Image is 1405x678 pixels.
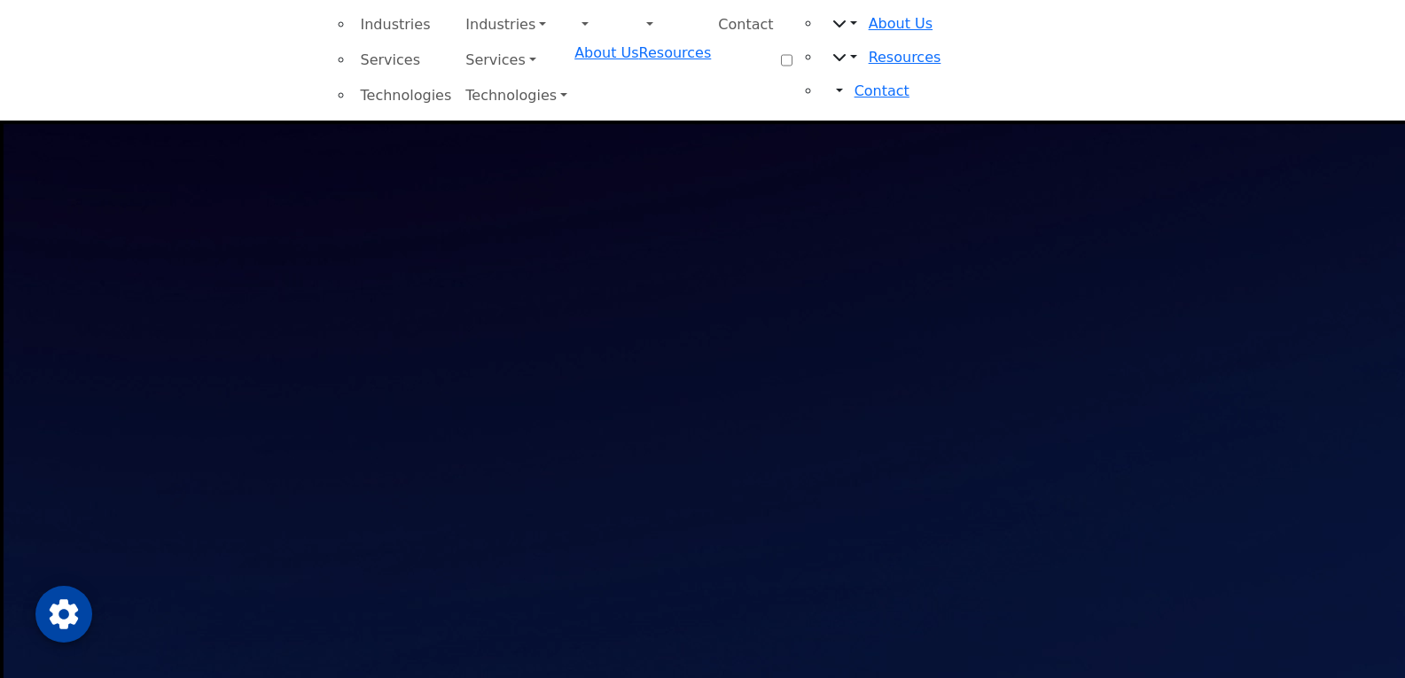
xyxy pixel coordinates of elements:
a: Industries [354,7,459,43]
a: Contact [711,7,780,43]
img: logo [129,35,311,85]
a: Industries [458,7,574,43]
a: Services [354,43,459,78]
a: Technologies [458,78,574,113]
a: About Us [574,44,638,61]
a: Resources [869,49,941,66]
a: Services [458,43,574,78]
a: Contact [855,82,909,99]
a: About Us [869,15,933,32]
a: Technologies [354,78,459,113]
a: Resources [639,44,712,61]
